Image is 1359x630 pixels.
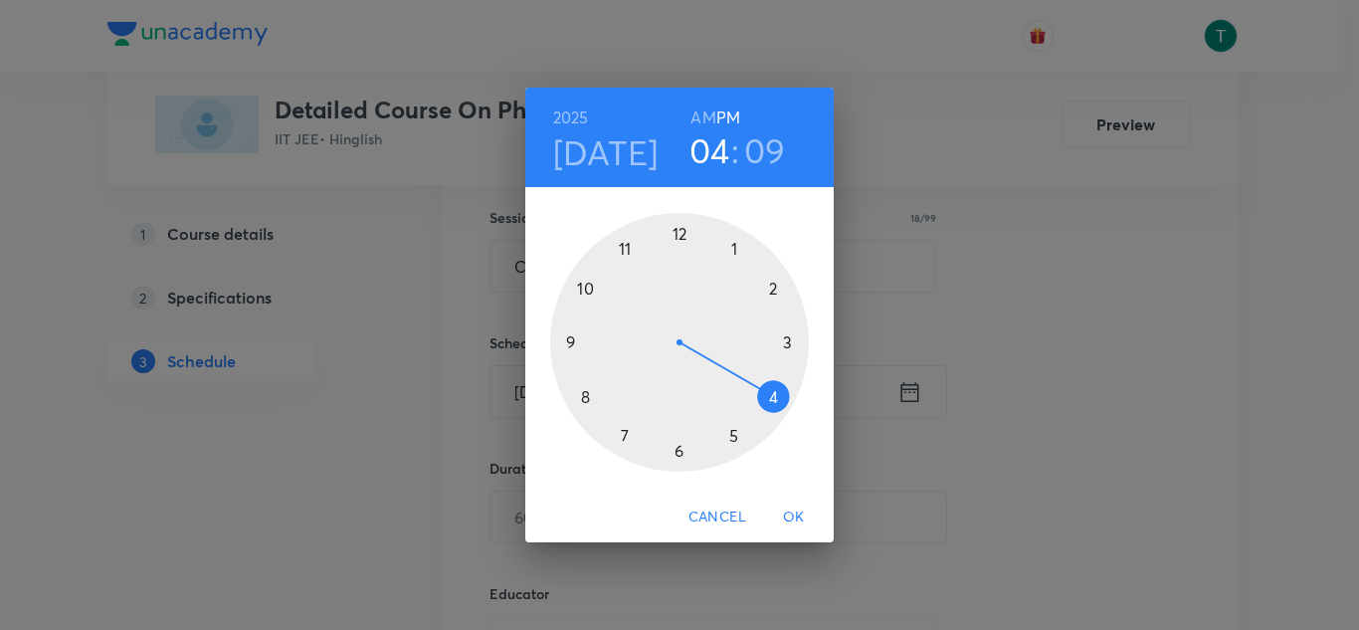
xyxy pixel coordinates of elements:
h3: : [731,129,739,171]
span: OK [770,505,818,529]
button: [DATE] [553,131,659,173]
button: Cancel [680,499,754,535]
button: 04 [689,129,730,171]
button: OK [762,499,826,535]
button: AM [690,104,715,131]
button: 2025 [553,104,589,131]
button: PM [716,104,740,131]
button: 09 [744,129,786,171]
span: Cancel [688,505,746,529]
